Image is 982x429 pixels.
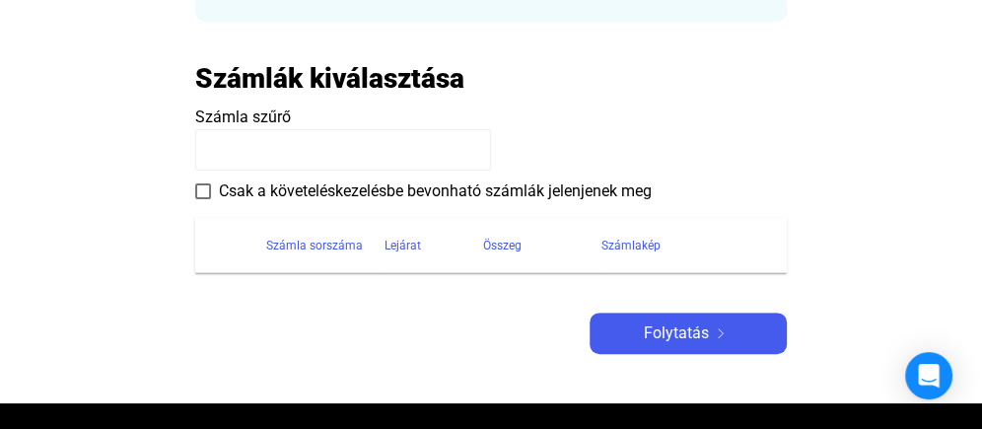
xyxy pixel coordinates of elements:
div: Számlakép [601,234,661,257]
div: Számlakép [601,234,763,257]
span: Számla szűrő [195,107,291,126]
button: Folytatásarrow-right-white [590,313,787,354]
div: Összeg [483,234,522,257]
div: Open Intercom Messenger [905,352,952,399]
div: Összeg [483,234,601,257]
div: Lejárat [385,234,483,257]
h2: Számlák kiválasztása [195,61,464,96]
div: Számla sorszáma [266,234,363,257]
div: Lejárat [385,234,421,257]
span: Csak a követeléskezelésbe bevonható számlák jelenjenek meg [219,179,652,203]
span: Folytatás [644,322,709,345]
img: arrow-right-white [709,328,733,338]
div: Számla sorszáma [266,234,385,257]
